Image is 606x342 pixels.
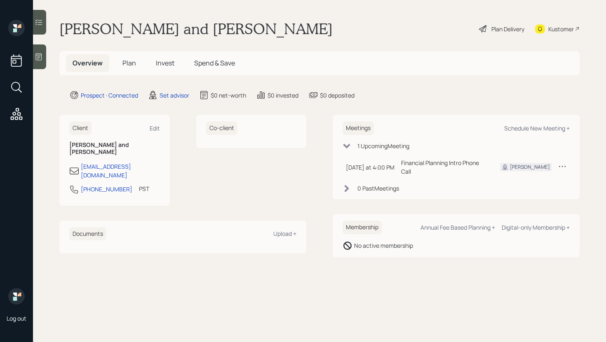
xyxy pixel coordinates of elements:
[401,158,487,176] div: Financial Planning Intro Phone Call
[59,20,333,38] h1: [PERSON_NAME] and [PERSON_NAME]
[548,25,574,33] div: Kustomer
[69,142,160,156] h6: [PERSON_NAME] and [PERSON_NAME]
[357,184,399,193] div: 0 Past Meeting s
[81,162,160,179] div: [EMAIL_ADDRESS][DOMAIN_NAME]
[160,91,189,100] div: Set advisor
[346,163,395,172] div: [DATE] at 4:00 PM
[354,241,413,250] div: No active membership
[320,91,355,100] div: $0 deposited
[194,58,235,67] span: Spend & Save
[502,223,570,231] div: Digital-only Membership +
[491,25,524,33] div: Plan Delivery
[73,58,103,67] span: Overview
[69,121,92,135] h6: Client
[211,91,246,100] div: $0 net-worth
[156,58,174,67] span: Invest
[150,124,160,132] div: Edit
[81,91,138,100] div: Prospect · Connected
[139,184,149,193] div: PST
[273,230,296,237] div: Upload +
[206,121,237,135] h6: Co-client
[504,124,570,132] div: Schedule New Meeting +
[81,185,132,193] div: [PHONE_NUMBER]
[8,288,25,305] img: retirable_logo.png
[7,314,26,322] div: Log out
[357,142,409,150] div: 1 Upcoming Meeting
[343,121,374,135] h6: Meetings
[420,223,495,231] div: Annual Fee Based Planning +
[69,227,106,241] h6: Documents
[122,58,136,67] span: Plan
[268,91,298,100] div: $0 invested
[343,221,382,234] h6: Membership
[510,163,550,171] div: [PERSON_NAME]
